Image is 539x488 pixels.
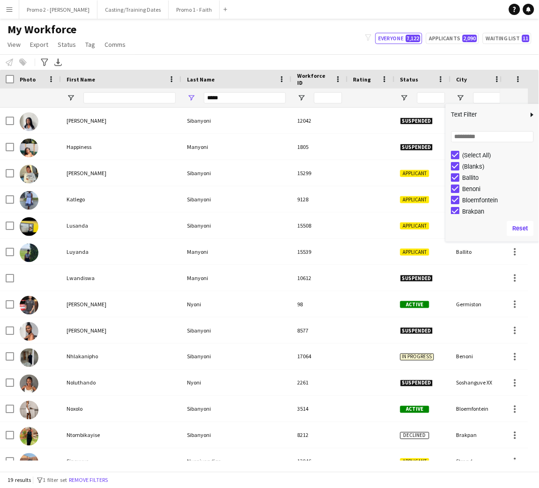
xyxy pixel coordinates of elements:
[7,40,21,49] span: View
[61,449,181,474] div: Sinovuyo
[61,265,181,291] div: Lwandiswa
[400,301,429,308] span: Active
[181,213,292,238] div: Sibanyoni
[463,208,537,215] div: Brakpan
[20,112,38,131] img: Amanda Sibanyoni
[400,76,419,83] span: Status
[20,375,38,393] img: Noluthando Nyoni
[61,291,181,317] div: [PERSON_NAME]
[67,76,95,83] span: First Name
[400,327,433,334] span: Suspended
[297,72,331,86] span: Workforce ID
[353,76,371,83] span: Rating
[292,370,348,396] div: 2261
[463,35,477,42] span: 2,090
[463,185,537,192] div: Benoni
[292,344,348,370] div: 17064
[507,221,534,236] button: Reset
[20,427,38,446] img: Ntombikayise Sibanyoni
[20,217,38,236] img: Lusanda Sibanyoni
[292,265,348,291] div: 10612
[292,396,348,422] div: 3514
[181,449,292,474] div: Nyoniyandiza
[457,94,465,102] button: Open Filter Menu
[20,191,38,210] img: Katlego Sibanyoni
[292,186,348,212] div: 9128
[451,239,507,265] div: Ballito
[52,57,64,68] app-action-btn: Export XLSX
[400,406,429,413] span: Active
[26,38,52,51] a: Export
[406,35,420,42] span: 7,122
[101,38,129,51] a: Comms
[181,160,292,186] div: Sibanyoni
[292,318,348,343] div: 8577
[181,108,292,133] div: Sibanyoni
[400,432,429,439] span: Declined
[400,249,429,256] span: Applicant
[451,344,507,370] div: Benoni
[297,94,306,102] button: Open Filter Menu
[181,186,292,212] div: Sibanyoni
[4,38,24,51] a: View
[83,92,176,104] input: First Name Filter Input
[463,174,537,181] div: Ballito
[43,477,67,484] span: 1 filter set
[463,197,537,204] div: Bloemfontein
[181,134,292,160] div: Manyoni
[292,160,348,186] div: 15299
[58,40,76,49] span: Status
[451,131,534,142] input: Search filter values
[30,40,48,49] span: Export
[457,76,467,83] span: City
[181,239,292,265] div: Manyoni
[463,152,537,159] div: (Select All)
[61,422,181,448] div: Ntombikayise
[20,244,38,262] img: Luyanda Manyoni
[417,92,445,104] input: Status Filter Input
[292,422,348,448] div: 8212
[400,144,433,151] span: Suspended
[483,33,532,44] button: Waiting list11
[61,239,181,265] div: Luyanda
[463,163,537,170] div: (Blanks)
[292,213,348,238] div: 15508
[451,422,507,448] div: Brakpan
[451,396,507,422] div: Bloemfontein
[451,449,507,474] div: Strand
[7,22,76,37] span: My Workforce
[181,422,292,448] div: Sibanyoni
[20,296,38,315] img: Malvin Nyoni
[61,134,181,160] div: Happiness
[97,0,169,19] button: Casting/Training Dates
[400,94,409,102] button: Open Filter Menu
[522,35,530,42] span: 11
[169,0,220,19] button: Promo 1 - Faith
[292,291,348,317] div: 98
[400,458,429,466] span: Applicant
[82,38,99,51] a: Tag
[20,165,38,184] img: Jeanette Sibanyoni
[292,239,348,265] div: 15539
[292,449,348,474] div: 13946
[400,275,433,282] span: Suspended
[426,33,479,44] button: Applicants2,090
[20,139,38,157] img: Happiness Manyoni
[67,94,75,102] button: Open Filter Menu
[181,318,292,343] div: Sibanyoni
[61,344,181,370] div: Nhlakanipho
[61,370,181,396] div: Noluthando
[451,370,507,396] div: Soshanguve XX
[61,160,181,186] div: [PERSON_NAME]
[85,40,95,49] span: Tag
[181,265,292,291] div: Manyoni
[54,38,80,51] a: Status
[20,76,36,83] span: Photo
[20,322,38,341] img: Mandisa Sibanyoni
[39,57,50,68] app-action-btn: Advanced filters
[20,453,38,472] img: Sinovuyo Nyoniyandiza
[400,380,433,387] span: Suspended
[292,108,348,133] div: 12042
[20,348,38,367] img: Nhlakanipho Sibanyoni
[181,370,292,396] div: Nyoni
